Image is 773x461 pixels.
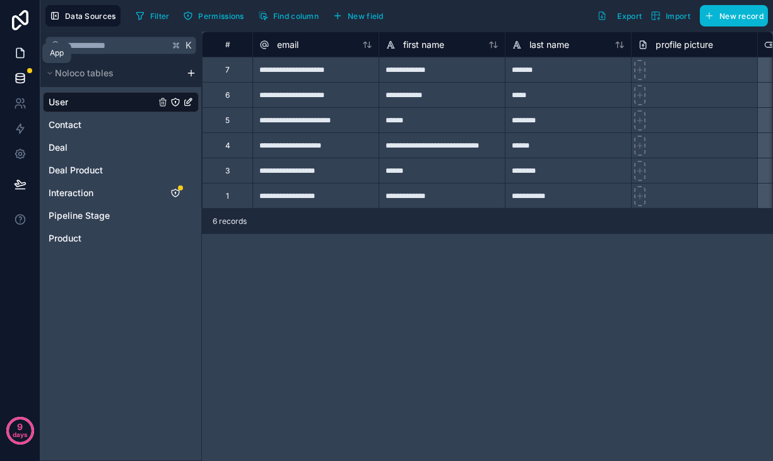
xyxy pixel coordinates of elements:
[226,191,229,201] div: 1
[179,6,253,25] a: Permissions
[666,11,690,21] span: Import
[328,6,388,25] button: New field
[719,11,764,21] span: New record
[17,421,23,433] p: 9
[225,141,230,151] div: 4
[593,5,646,26] button: Export
[225,115,230,125] div: 5
[617,11,642,21] span: Export
[184,41,193,50] span: K
[13,426,28,443] p: days
[65,11,116,21] span: Data Sources
[348,11,384,21] span: New field
[225,90,230,100] div: 6
[403,38,444,51] span: first name
[695,5,768,26] a: New record
[277,38,298,51] span: email
[150,11,170,21] span: Filter
[273,11,319,21] span: Find column
[131,6,174,25] button: Filter
[45,5,121,26] button: Data Sources
[179,6,248,25] button: Permissions
[700,5,768,26] button: New record
[646,5,695,26] button: Import
[198,11,244,21] span: Permissions
[212,40,243,49] div: #
[50,48,64,58] div: App
[225,166,230,176] div: 3
[225,65,230,75] div: 7
[213,216,247,226] span: 6 records
[656,38,713,51] span: profile picture
[254,6,323,25] button: Find column
[529,38,569,51] span: last name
